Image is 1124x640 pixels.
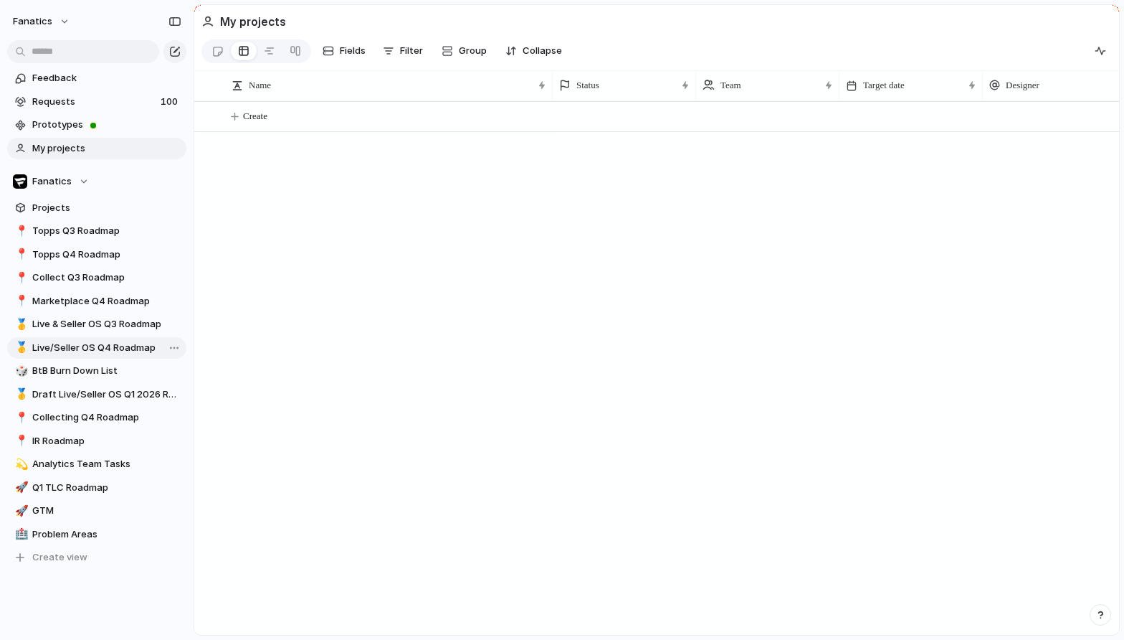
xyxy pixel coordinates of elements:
a: 📍Topps Q3 Roadmap [7,220,186,242]
a: 🥇Live & Seller OS Q3 Roadmap [7,314,186,335]
span: Filter [400,44,423,58]
span: Create [243,109,267,123]
a: 🚀Q1 TLC Roadmap [7,477,186,499]
div: 📍 [15,293,25,309]
button: Collapse [500,39,568,62]
div: 🎲 [15,363,25,380]
button: 🥇 [13,387,27,402]
span: Designer [1006,78,1039,93]
span: fanatics [13,14,52,29]
a: 📍Collecting Q4 Roadmap [7,407,186,428]
span: Group [459,44,487,58]
a: 🎲BtB Burn Down List [7,360,186,382]
div: 📍 [15,223,25,240]
div: 📍 [15,410,25,426]
div: 📍 [15,246,25,263]
span: My projects [32,141,181,156]
a: 🥇Draft Live/Seller OS Q1 2026 Roadmap [7,384,186,405]
span: Live/Seller OS Q4 Roadmap [32,341,181,355]
button: 📍 [13,248,27,262]
a: 📍Collect Q3 Roadmap [7,267,186,288]
button: 🥇 [13,317,27,331]
button: 🏥 [13,527,27,542]
span: Create view [32,550,87,565]
button: 💫 [13,457,27,471]
span: Topps Q4 Roadmap [32,248,181,262]
button: 🥇 [13,341,27,355]
div: 🥇 [15,339,25,356]
button: 🚀 [13,481,27,495]
span: Problem Areas [32,527,181,542]
div: 🚀 [15,479,25,496]
button: Create view [7,547,186,568]
span: IR Roadmap [32,434,181,448]
span: Team [720,78,741,93]
button: fanatics [6,10,77,33]
span: Requests [32,95,156,109]
span: Prototypes [32,118,181,132]
button: 🎲 [13,364,27,378]
a: 📍IR Roadmap [7,430,186,452]
button: 🚀 [13,504,27,518]
a: Projects [7,197,186,219]
button: 📍 [13,224,27,238]
button: Fields [317,39,371,62]
div: 🏥 [15,526,25,542]
span: Live & Seller OS Q3 Roadmap [32,317,181,331]
a: Feedback [7,67,186,89]
a: My projects [7,138,186,159]
span: Analytics Team Tasks [32,457,181,471]
span: GTM [32,504,181,518]
span: Target date [863,78,905,93]
span: 100 [161,95,181,109]
span: Status [576,78,599,93]
span: Collecting Q4 Roadmap [32,410,181,425]
button: Group [434,39,494,62]
span: Topps Q3 Roadmap [32,224,181,238]
div: 💫 [15,456,25,473]
a: Prototypes [7,114,186,136]
a: 🏥Problem Areas [7,524,186,545]
span: Draft Live/Seller OS Q1 2026 Roadmap [32,387,181,402]
a: 🚀GTM [7,500,186,522]
div: 📍 [15,433,25,449]
span: Collapse [523,44,562,58]
span: Collect Q3 Roadmap [32,270,181,285]
button: Filter [377,39,429,62]
button: 📍 [13,410,27,425]
span: Fanatics [32,174,72,189]
span: Projects [32,201,181,215]
h2: My projects [220,13,286,30]
span: Name [249,78,271,93]
div: 🚀 [15,503,25,519]
div: 🥇 [15,316,25,333]
span: Fields [340,44,366,58]
span: Marketplace Q4 Roadmap [32,294,181,309]
button: 📍 [13,294,27,309]
a: 📍Topps Q4 Roadmap [7,244,186,265]
span: BtB Burn Down List [32,364,181,378]
div: 🥇 [15,386,25,403]
a: 📍Marketplace Q4 Roadmap [7,291,186,312]
button: 📍 [13,434,27,448]
span: Feedback [32,71,181,85]
a: 🥇Live/Seller OS Q4 Roadmap [7,337,186,359]
button: 📍 [13,270,27,285]
span: Q1 TLC Roadmap [32,481,181,495]
a: 💫Analytics Team Tasks [7,453,186,475]
div: 📍 [15,270,25,286]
